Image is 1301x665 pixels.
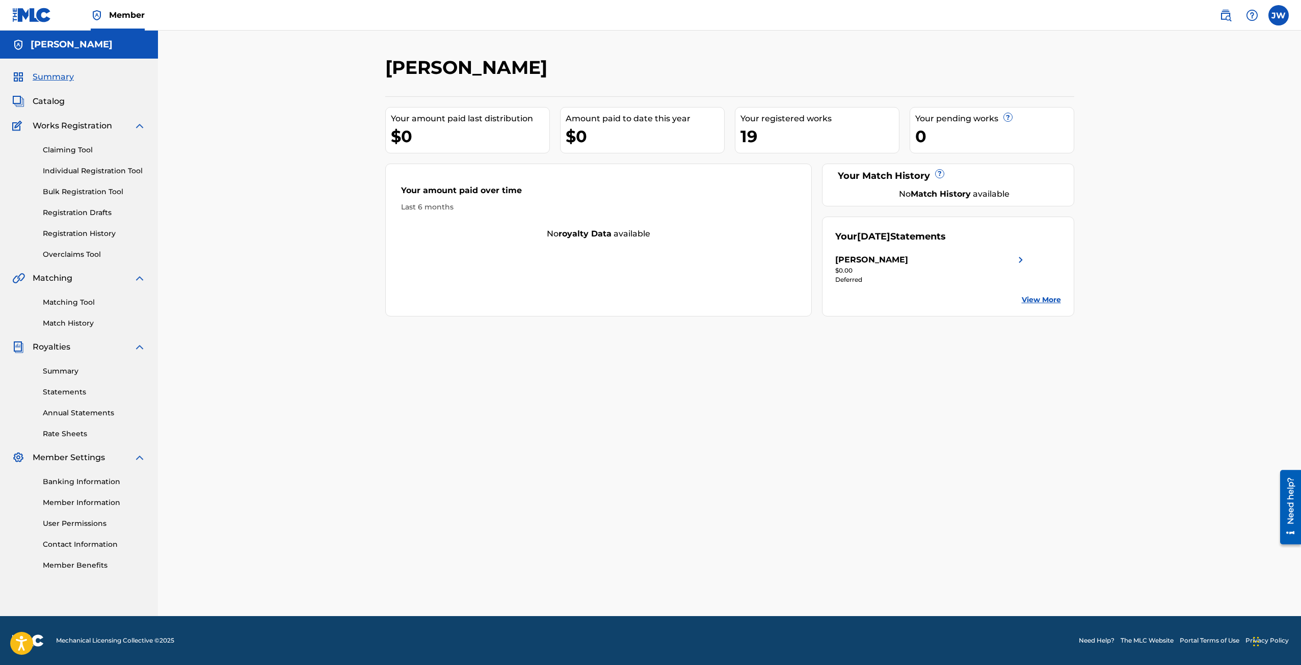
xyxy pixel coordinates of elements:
[915,113,1074,125] div: Your pending works
[43,145,146,155] a: Claiming Tool
[33,451,105,464] span: Member Settings
[33,120,112,132] span: Works Registration
[33,95,65,108] span: Catalog
[1180,636,1239,645] a: Portal Terms of Use
[43,539,146,550] a: Contact Information
[385,56,552,79] h2: [PERSON_NAME]
[56,636,174,645] span: Mechanical Licensing Collective © 2025
[915,125,1074,148] div: 0
[835,266,1027,275] div: $0.00
[835,254,1027,284] a: [PERSON_NAME]right chevron icon$0.00Deferred
[12,451,24,464] img: Member Settings
[835,275,1027,284] div: Deferred
[936,170,944,178] span: ?
[134,272,146,284] img: expand
[12,71,24,83] img: Summary
[1121,636,1174,645] a: The MLC Website
[835,230,946,244] div: Your Statements
[12,8,51,22] img: MLC Logo
[386,228,812,240] div: No available
[43,408,146,418] a: Annual Statements
[109,9,145,21] span: Member
[43,228,146,239] a: Registration History
[12,39,24,51] img: Accounts
[43,166,146,176] a: Individual Registration Tool
[43,318,146,329] a: Match History
[43,387,146,397] a: Statements
[1268,5,1289,25] div: User Menu
[911,189,971,199] strong: Match History
[1219,9,1232,21] img: search
[43,476,146,487] a: Banking Information
[848,188,1061,200] div: No available
[1015,254,1027,266] img: right chevron icon
[43,560,146,571] a: Member Benefits
[43,249,146,260] a: Overclaims Tool
[33,341,70,353] span: Royalties
[12,95,24,108] img: Catalog
[43,187,146,197] a: Bulk Registration Tool
[740,113,899,125] div: Your registered works
[1242,5,1262,25] div: Help
[12,341,24,353] img: Royalties
[43,297,146,308] a: Matching Tool
[43,207,146,218] a: Registration Drafts
[566,113,724,125] div: Amount paid to date this year
[391,113,549,125] div: Your amount paid last distribution
[134,341,146,353] img: expand
[1253,626,1259,657] div: Drag
[1272,466,1301,548] iframe: Resource Center
[33,272,72,284] span: Matching
[33,71,74,83] span: Summary
[566,125,724,148] div: $0
[1215,5,1236,25] a: Public Search
[12,272,25,284] img: Matching
[1079,636,1114,645] a: Need Help?
[1022,295,1061,305] a: View More
[43,518,146,529] a: User Permissions
[134,451,146,464] img: expand
[43,497,146,508] a: Member Information
[12,634,44,647] img: logo
[31,39,113,50] h5: Johnathon Wells
[401,202,796,212] div: Last 6 months
[835,254,908,266] div: [PERSON_NAME]
[134,120,146,132] img: expand
[401,184,796,202] div: Your amount paid over time
[12,71,74,83] a: SummarySummary
[1004,113,1012,121] span: ?
[91,9,103,21] img: Top Rightsholder
[740,125,899,148] div: 19
[1246,9,1258,21] img: help
[559,229,612,238] strong: royalty data
[12,95,65,108] a: CatalogCatalog
[857,231,890,242] span: [DATE]
[835,169,1061,183] div: Your Match History
[1245,636,1289,645] a: Privacy Policy
[43,429,146,439] a: Rate Sheets
[1250,616,1301,665] iframe: Chat Widget
[43,366,146,377] a: Summary
[391,125,549,148] div: $0
[12,120,25,132] img: Works Registration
